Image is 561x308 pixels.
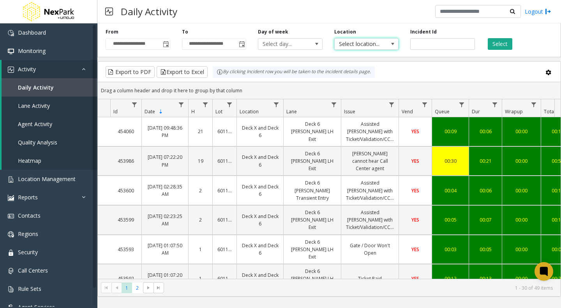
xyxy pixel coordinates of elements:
span: YES [411,158,419,164]
a: 00:00 [507,157,536,165]
img: 'icon' [8,213,14,219]
a: 21 [193,128,208,135]
a: 00:04 [437,187,464,194]
a: Ticket Paid [346,275,394,282]
span: H [191,108,195,115]
a: Daily Activity [2,78,97,97]
label: From [106,28,118,35]
span: Location [240,108,259,115]
button: Export to Excel [157,66,208,78]
span: Dashboard [18,29,46,36]
a: 453599 [115,216,137,224]
a: 1 [193,275,208,282]
a: 454060 [115,128,137,135]
span: YES [411,216,419,223]
span: Lane [286,108,297,115]
span: Select day... [258,39,309,49]
span: Call Centers [18,267,48,274]
a: YES [404,275,427,282]
a: 00:00 [507,187,536,194]
span: Vend [402,108,413,115]
a: 00:13 [474,275,497,282]
a: 00:00 [507,275,536,282]
a: Deck X and Deck 6 [242,183,279,198]
a: Deck 6 [PERSON_NAME] LH Exit [288,209,336,231]
label: Day of week [258,28,288,35]
a: Deck 6 [PERSON_NAME] LH Exit [288,268,336,290]
a: 601111 [217,187,232,194]
img: 'icon' [8,176,14,183]
span: YES [411,275,419,282]
span: Select location... [335,39,386,49]
img: 'icon' [8,286,14,292]
img: pageIcon [105,2,113,21]
img: 'icon' [8,231,14,238]
a: YES [404,216,427,224]
span: Activity [18,65,36,73]
span: Go to the last page [155,285,162,291]
a: Deck X and Deck 6 [242,271,279,286]
a: Deck 6 [PERSON_NAME] Transient Entry [288,179,336,202]
img: infoIcon.svg [217,69,223,75]
div: 00:07 [474,216,497,224]
a: 00:30 [437,157,464,165]
a: 453600 [115,187,137,194]
a: [DATE] 09:48:36 PM [146,124,183,139]
button: Select [488,38,512,50]
a: 00:06 [474,128,497,135]
span: Page 2 [132,283,143,293]
span: Lane Activity [18,102,50,109]
span: Monitoring [18,47,46,55]
span: Total [544,108,555,115]
a: Deck X and Deck 6 [242,153,279,168]
a: 00:00 [507,128,536,135]
div: 00:06 [474,187,497,194]
span: Toggle popup [161,39,170,49]
a: [DATE] 02:23:25 AM [146,213,183,227]
span: Sortable [158,109,164,115]
span: Id [113,108,118,115]
a: [PERSON_NAME] cannot hear Call Center agent [346,150,394,172]
div: Drag a column header and drop it here to group by that column [98,84,561,97]
a: Wrapup Filter Menu [529,99,539,110]
a: [DATE] 01:07:50 AM [146,242,183,257]
a: Deck X and Deck 6 [242,124,279,139]
a: YES [404,157,427,165]
a: 00:21 [474,157,497,165]
a: H Filter Menu [200,99,211,110]
a: 453593 [115,246,137,253]
span: Go to the last page [153,282,164,293]
a: Location Filter Menu [271,99,282,110]
a: 453986 [115,157,137,165]
a: YES [404,246,427,253]
a: 00:05 [474,246,497,253]
a: Collapse Details [98,276,110,282]
a: 2 [193,216,208,224]
span: Date [145,108,155,115]
span: Wrapup [505,108,523,115]
a: 19 [193,157,208,165]
div: By clicking Incident row you will be taken to the incident details page. [213,66,375,78]
span: Location Management [18,175,76,183]
span: Regions [18,230,38,238]
a: 601111 [217,216,232,224]
label: Incident Id [410,28,437,35]
h3: Daily Activity [117,2,181,21]
a: Vend Filter Menu [420,99,430,110]
span: Dur [472,108,480,115]
a: Date Filter Menu [176,99,187,110]
a: 00:05 [437,216,464,224]
a: Deck 6 [PERSON_NAME] LH Exit [288,120,336,143]
span: Contacts [18,212,41,219]
a: 00:09 [437,128,464,135]
a: Agent Activity [2,115,97,133]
